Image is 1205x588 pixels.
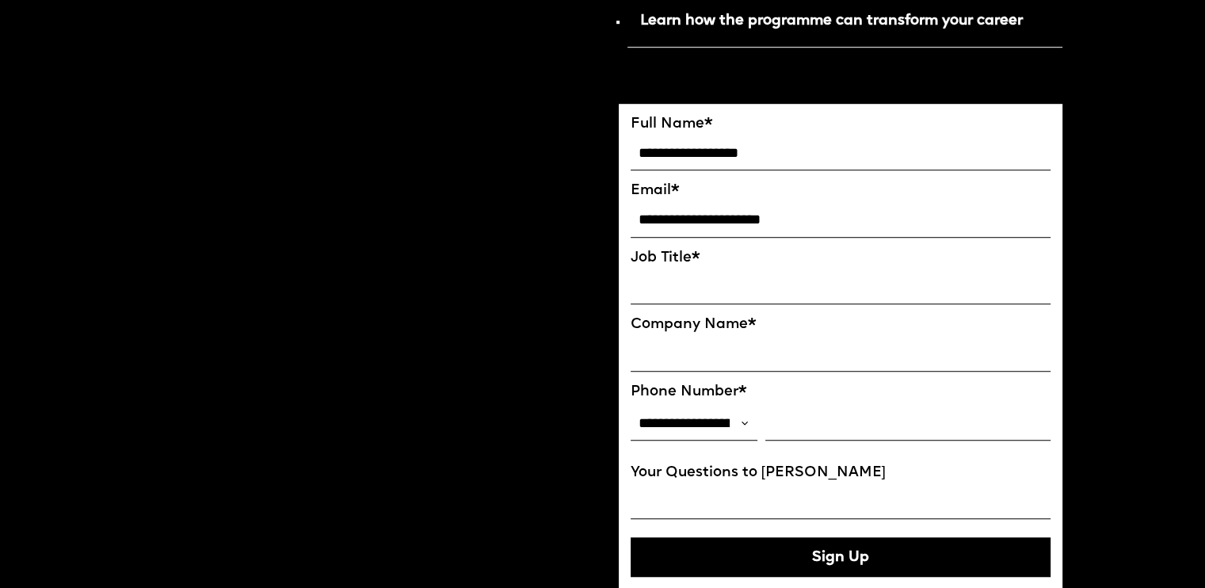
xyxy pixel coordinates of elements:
label: Your Questions to [PERSON_NAME] [631,464,1051,482]
strong: Learn how the programme can transform your career [640,13,1023,29]
label: Company Name [631,316,1051,334]
label: Full Name [631,116,1051,133]
label: Phone Number [631,384,1051,401]
label: Email [631,182,1051,200]
button: Sign Up [631,537,1051,577]
label: Job Title [631,250,1051,267]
